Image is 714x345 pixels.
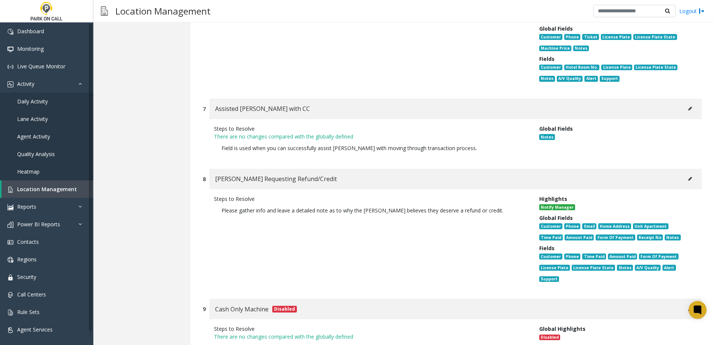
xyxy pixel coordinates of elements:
span: Global Fields [539,214,573,221]
span: Email [582,223,596,229]
span: Disabled [539,335,560,341]
img: 'icon' [7,310,13,316]
span: Notes [539,76,555,82]
img: 'icon' [7,81,13,87]
span: Alert [584,76,597,82]
span: A/V Quality [557,76,583,82]
img: 'icon' [7,257,13,263]
span: Notes [573,46,589,52]
span: Live Queue Monitor [17,63,65,70]
span: Cash Only Machine [215,304,268,314]
div: 9 [203,305,206,313]
span: Daily Activity [17,98,48,105]
span: Time Paid [582,254,606,259]
span: Regions [17,256,37,263]
span: Phone [564,34,580,40]
img: 'icon' [7,239,13,245]
span: Amount Paid [608,254,637,259]
span: Customer [539,223,562,229]
img: 'icon' [7,222,13,228]
span: Location Management [17,186,77,193]
span: Customer [539,65,562,71]
span: Heatmap [17,168,40,175]
img: 'icon' [7,187,13,193]
span: Receipt No [637,234,663,240]
span: Global Highlights [539,325,586,332]
img: 'icon' [7,327,13,333]
a: Location Management [1,180,93,198]
span: Power BI Reports [17,221,60,228]
span: A/V Quality [635,265,661,271]
span: Form Of Payment [596,234,635,240]
span: Notes [617,265,633,271]
span: License Plate [601,65,632,71]
span: Customer [539,34,562,40]
div: Steps to Resolve [214,125,528,133]
div: 7 [203,105,206,113]
span: Home Address [598,223,631,229]
span: Time Paid [539,234,563,240]
img: 'icon' [7,292,13,298]
span: Fields [539,55,555,62]
img: 'icon' [7,46,13,52]
span: Lane Activity [17,115,48,122]
span: Monitoring [17,45,44,52]
h3: Location Management [112,2,214,20]
span: Unit Apartment [633,223,668,229]
span: Highlights [539,195,567,202]
span: License Plate [601,34,631,40]
span: Dashboard [17,28,44,35]
span: Quality Analysis [17,150,55,158]
span: Machine Price [539,46,571,52]
span: License Plate State [634,65,677,71]
div: 8 [203,175,206,183]
span: Support [539,276,559,282]
span: Ticket [582,34,599,40]
span: Security [17,273,36,280]
span: Amount Paid [565,234,594,240]
span: Notes [665,234,680,240]
span: License Plate State [633,34,677,40]
span: Phone [564,254,580,259]
span: Rule Sets [17,308,40,316]
p: There are no changes compared with the globally defined [214,133,528,140]
img: 'icon' [7,29,13,35]
span: Activity [17,80,34,87]
img: 'icon' [7,64,13,70]
p: Please gather info and leave a detailed note as to why the [PERSON_NAME] believes they deserve a ... [214,203,528,218]
img: 'icon' [7,204,13,210]
span: [PERSON_NAME] Requesting Refund/Credit [215,174,337,184]
span: Reports [17,203,36,210]
span: License Plate State [572,265,615,271]
span: Form Of Payment [639,254,678,259]
p: Field is used when you can successfully assist [PERSON_NAME] with moving through transaction proc... [214,140,528,156]
span: Disabled [272,306,297,313]
span: Notify Manager [539,204,575,210]
span: Contacts [17,238,39,245]
span: Phone [564,223,580,229]
span: Customer [539,254,562,259]
span: License Plate [539,265,570,271]
div: Steps to Resolve [214,325,528,333]
span: Global Fields [539,125,573,132]
a: Logout [679,7,705,15]
span: Agent Services [17,326,53,333]
span: Assisted [PERSON_NAME] with CC [215,104,310,114]
img: pageIcon [101,2,108,20]
span: Call Centers [17,291,46,298]
span: Global Fields [539,25,573,32]
span: Alert [662,265,676,271]
img: logout [699,7,705,15]
div: Steps to Resolve [214,195,528,203]
span: Hotel Room No. [564,65,599,71]
span: Notes [539,134,555,140]
span: Agent Activity [17,133,50,140]
img: 'icon' [7,274,13,280]
span: Fields [539,245,555,252]
span: Support [600,76,620,82]
p: There are no changes compared with the globally defined [214,333,528,341]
